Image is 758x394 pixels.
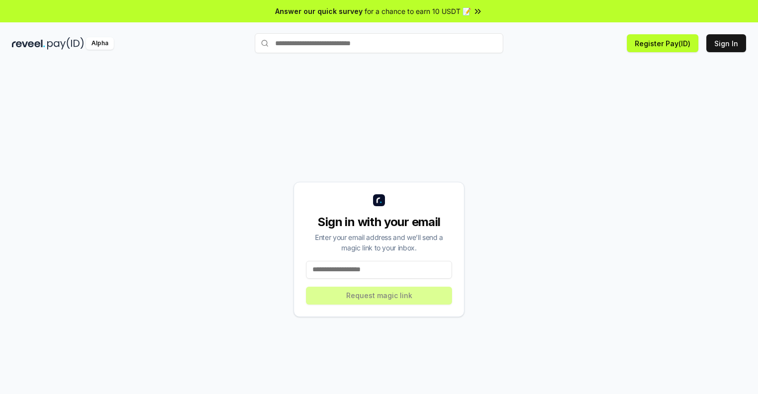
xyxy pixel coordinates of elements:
img: reveel_dark [12,37,45,50]
div: Alpha [86,37,114,50]
img: logo_small [373,194,385,206]
span: Answer our quick survey [275,6,363,16]
img: pay_id [47,37,84,50]
button: Sign In [706,34,746,52]
div: Enter your email address and we’ll send a magic link to your inbox. [306,232,452,253]
div: Sign in with your email [306,214,452,230]
span: for a chance to earn 10 USDT 📝 [365,6,471,16]
button: Register Pay(ID) [627,34,698,52]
